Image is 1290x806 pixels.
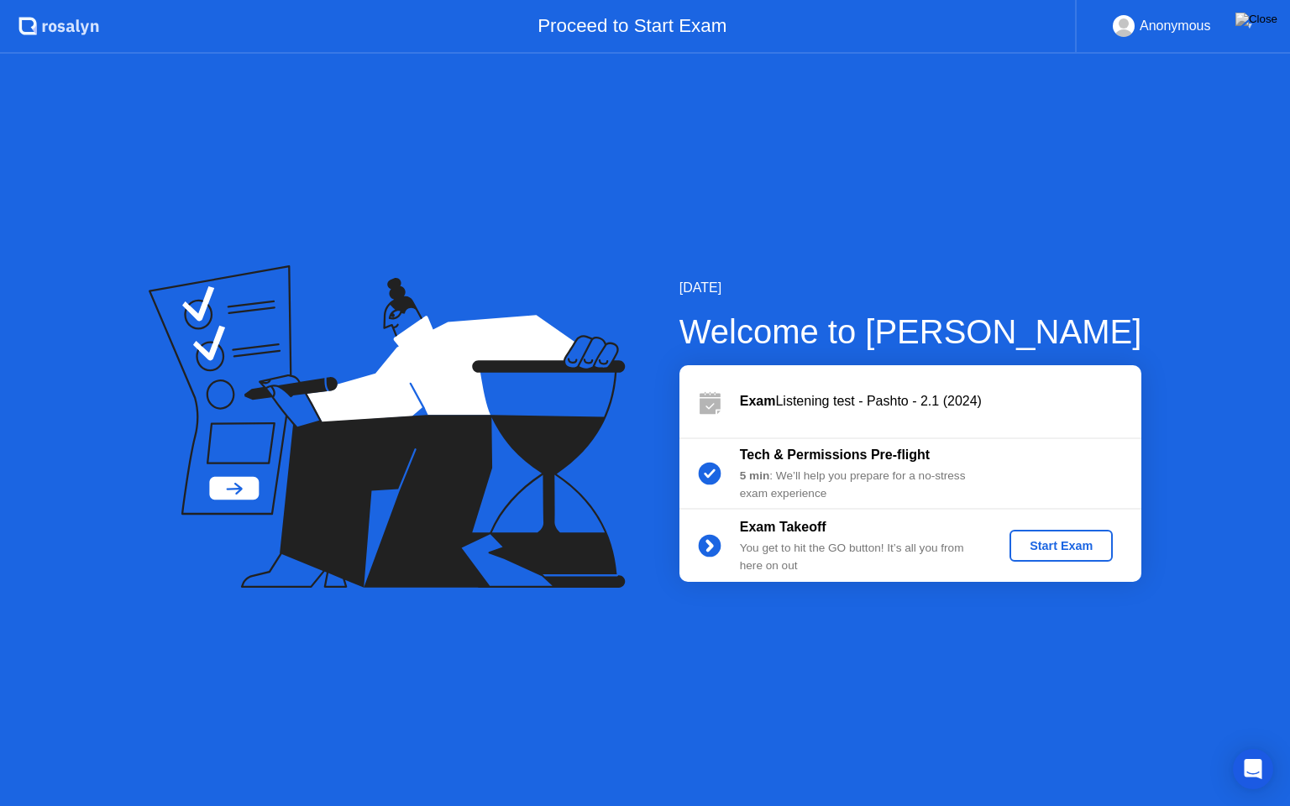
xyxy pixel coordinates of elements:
div: Open Intercom Messenger [1233,749,1273,789]
div: [DATE] [679,278,1142,298]
div: : We’ll help you prepare for a no-stress exam experience [740,468,982,502]
b: Exam Takeoff [740,520,826,534]
b: Tech & Permissions Pre-flight [740,447,930,462]
b: Exam [740,394,776,408]
div: You get to hit the GO button! It’s all you from here on out [740,540,982,574]
button: Start Exam [1009,530,1113,562]
div: Anonymous [1140,15,1211,37]
div: Listening test - Pashto - 2.1 (2024) [740,391,1141,411]
div: Welcome to [PERSON_NAME] [679,306,1142,357]
b: 5 min [740,469,770,482]
img: Close [1235,13,1277,26]
div: Start Exam [1016,539,1106,552]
